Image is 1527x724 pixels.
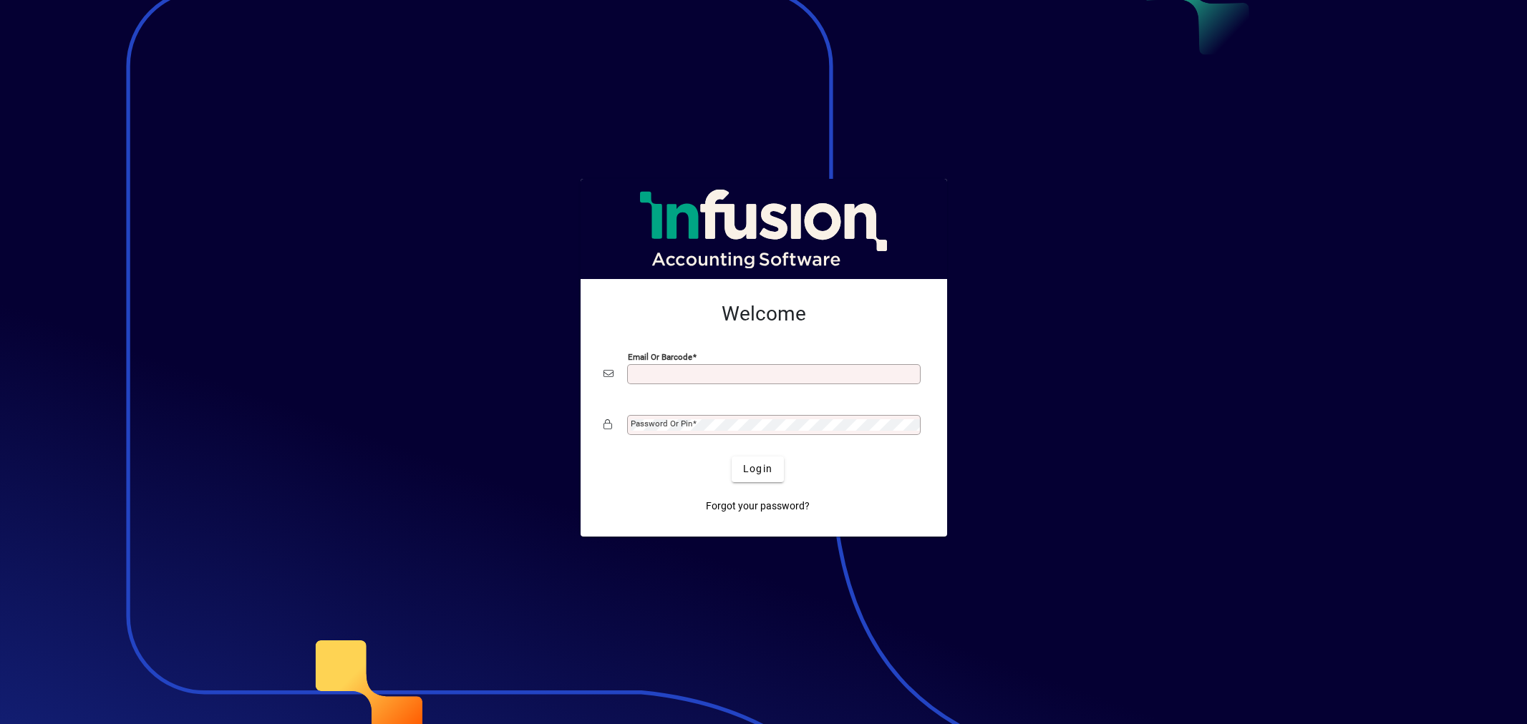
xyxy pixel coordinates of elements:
[706,499,810,514] span: Forgot your password?
[732,456,784,482] button: Login
[700,494,815,519] a: Forgot your password?
[631,419,692,429] mat-label: Password or Pin
[743,461,772,476] span: Login
[628,351,692,361] mat-label: Email or Barcode
[603,302,924,326] h2: Welcome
